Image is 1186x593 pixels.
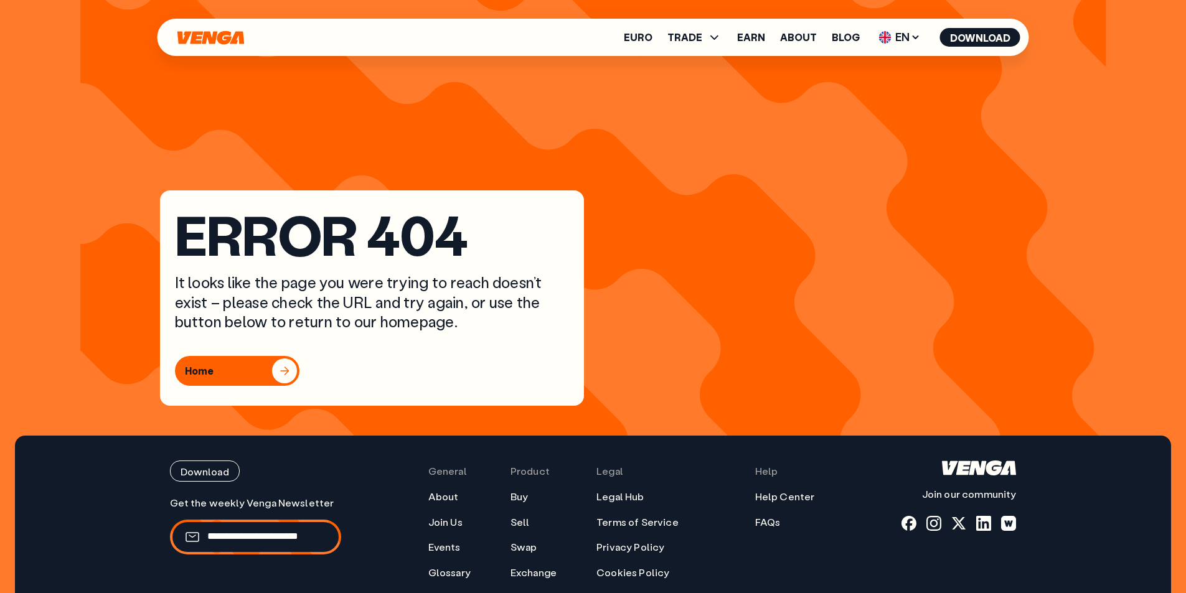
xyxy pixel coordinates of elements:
a: warpcast [1001,516,1016,531]
p: It looks like the page you were trying to reach doesn’t exist – please check the URL and try agai... [175,273,569,331]
span: Legal [596,465,623,478]
a: Join Us [428,516,463,529]
button: Download [940,28,1020,47]
img: flag-uk [879,31,892,44]
svg: Home [942,460,1016,475]
a: Cookies Policy [596,566,669,579]
a: Euro [624,32,652,42]
button: Home [175,356,299,386]
svg: Home [176,30,246,45]
a: Events [428,541,461,554]
button: Download [170,460,240,482]
span: Help [755,465,778,478]
span: Product [511,465,550,478]
a: x [951,516,966,531]
a: Privacy Policy [596,541,664,554]
a: fb [901,516,916,531]
h1: Error 404 [175,210,569,258]
a: Earn [737,32,765,42]
a: Swap [511,541,537,554]
a: Home [175,356,569,386]
a: FAQs [755,516,781,529]
a: linkedin [976,516,991,531]
a: Terms of Service [596,516,679,529]
a: instagram [926,516,941,531]
div: Home [185,365,214,377]
a: Help Center [755,490,815,503]
p: Get the weekly Venga Newsletter [170,497,341,510]
a: About [428,490,459,503]
a: About [780,32,817,42]
a: Sell [511,516,530,529]
span: TRADE [667,30,722,45]
p: Join our community [901,488,1016,501]
span: General [428,465,467,478]
span: EN [875,27,925,47]
a: Legal Hub [596,490,644,503]
a: Buy [511,490,528,503]
a: Glossary [428,566,471,579]
a: Download [170,460,341,482]
span: TRADE [667,32,702,42]
a: Blog [832,32,860,42]
a: Exchange [511,566,557,579]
